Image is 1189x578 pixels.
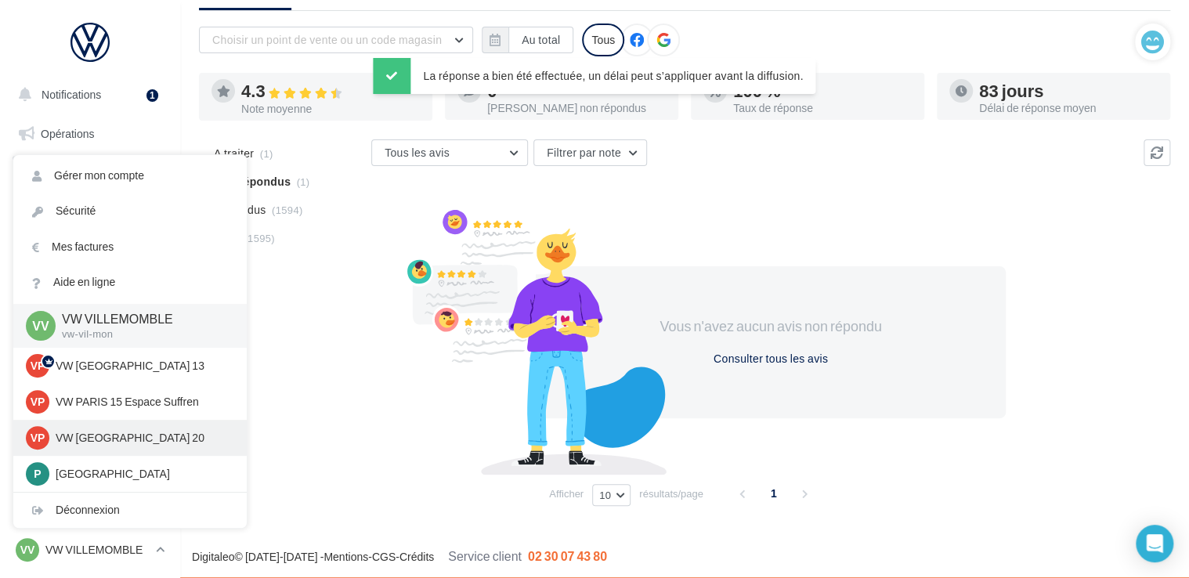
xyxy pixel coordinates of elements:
[9,274,171,307] a: Contacts
[9,78,164,111] button: Notifications 1
[62,310,222,328] p: VW VILLEMOMBLE
[146,89,158,102] div: 1
[199,27,473,53] button: Choisir un point de vente ou un code magasin
[9,313,171,346] a: Médiathèque
[56,394,228,410] p: VW PARIS 15 Espace Suffren
[9,117,171,150] a: Opérations
[260,147,273,160] span: (1)
[733,82,912,99] div: 100 %
[592,484,631,506] button: 10
[13,158,247,193] a: Gérer mon compte
[979,82,1158,99] div: 83 jours
[272,204,303,216] span: (1594)
[1136,525,1173,562] div: Open Intercom Messenger
[636,316,905,337] div: Vous n'avez aucun avis non répondu
[20,542,35,558] span: VV
[13,493,247,528] div: Déconnexion
[599,489,611,501] span: 10
[13,193,247,229] a: Sécurité
[32,316,49,334] span: VV
[528,548,607,563] span: 02 30 07 43 80
[482,27,573,53] button: Au total
[508,27,573,53] button: Au total
[34,466,41,482] span: P
[582,23,624,56] div: Tous
[9,236,171,269] a: Campagnes
[399,550,434,563] a: Crédits
[9,352,171,385] a: Calendrier
[56,430,228,446] p: VW [GEOGRAPHIC_DATA] 20
[212,33,442,46] span: Choisir un point de vente ou un code magasin
[323,550,368,563] a: Mentions
[13,535,168,565] a: VV VW VILLEMOMBLE
[13,265,247,300] a: Aide en ligne
[42,88,101,101] span: Notifications
[979,103,1158,114] div: Délai de réponse moyen
[373,58,815,94] div: La réponse a bien été effectuée, un délai peut s’appliquer avant la diffusion.
[9,197,171,229] a: Visibilité en ligne
[56,466,228,482] p: [GEOGRAPHIC_DATA]
[372,550,396,563] a: CGS
[533,139,647,166] button: Filtrer par note
[707,349,834,368] button: Consulter tous les avis
[9,391,171,437] a: PLV et print personnalisable
[733,103,912,114] div: Taux de réponse
[45,542,150,558] p: VW VILLEMOMBLE
[761,481,786,506] span: 1
[448,548,522,563] span: Service client
[639,486,703,501] span: résultats/page
[31,430,45,446] span: VP
[192,550,234,563] a: Digitaleo
[385,146,450,159] span: Tous les avis
[13,229,247,265] a: Mes factures
[241,103,420,114] div: Note moyenne
[487,103,666,114] div: [PERSON_NAME] non répondus
[31,394,45,410] span: VP
[244,232,275,244] span: (1595)
[41,127,94,140] span: Opérations
[62,327,222,341] p: vw-vil-mon
[192,550,607,563] span: © [DATE]-[DATE] - - -
[214,146,254,161] span: A traiter
[549,486,584,501] span: Afficher
[9,156,171,190] a: Boîte de réception
[56,358,228,374] p: VW [GEOGRAPHIC_DATA] 13
[371,139,528,166] button: Tous les avis
[9,443,171,489] a: Campagnes DataOnDemand
[31,358,45,374] span: VP
[241,82,420,100] div: 4.3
